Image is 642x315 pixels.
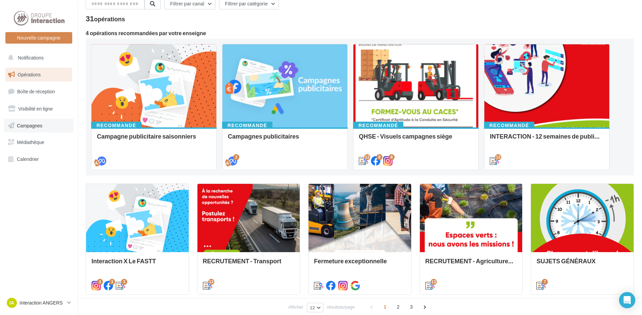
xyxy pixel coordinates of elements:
[619,292,635,308] div: Open Intercom Messenger
[97,133,211,146] div: Campagne publicitaire saisonniers
[4,102,74,116] a: Visibilité en ligne
[222,122,272,129] div: Recommandé
[86,30,634,36] div: 4 opérations recommandées par votre enseigne
[17,156,39,162] span: Calendrier
[228,133,342,146] div: Campagnes publicitaires
[406,301,417,312] span: 3
[121,279,127,285] div: 3
[4,135,74,149] a: Médiathèque
[310,305,315,310] span: 12
[4,51,71,65] button: Notifications
[9,299,14,306] span: IA
[4,84,74,99] a: Boîte de réception
[5,32,72,44] button: Nouvelle campagne
[233,154,239,160] div: 2
[393,301,404,312] span: 2
[5,296,72,309] a: IA Interaction ANGERS
[91,122,141,129] div: Recommandé
[490,133,604,146] div: INTERACTION - 12 semaines de publication
[17,89,55,94] span: Boîte de réception
[431,279,437,285] div: 13
[376,154,382,160] div: 8
[314,258,406,271] div: Fermeture exceptionnelle
[86,15,125,22] div: 31
[94,16,125,22] div: opérations
[4,152,74,166] a: Calendrier
[542,279,548,285] div: 7
[327,304,355,310] span: résultats/page
[4,68,74,82] a: Opérations
[18,106,53,112] span: Visibilité en ligne
[389,154,395,160] div: 8
[288,304,303,310] span: Afficher
[4,119,74,133] a: Campagnes
[208,279,214,285] div: 13
[484,122,534,129] div: Recommandé
[97,279,103,285] div: 3
[109,279,115,285] div: 3
[203,258,295,271] div: RECRUTEMENT - Transport
[17,122,43,128] span: Campagnes
[17,139,44,145] span: Médiathèque
[495,154,501,160] div: 12
[536,258,628,271] div: SUJETS GÉNÉRAUX
[364,154,370,160] div: 12
[91,258,183,271] div: Interaction X Le FASTT
[359,133,473,146] div: QHSE - Visuels campagnes siège
[20,299,64,306] p: Interaction ANGERS
[380,301,391,312] span: 1
[307,303,323,312] button: 12
[18,72,41,77] span: Opérations
[18,55,44,60] span: Notifications
[353,122,403,129] div: Recommandé
[425,258,517,271] div: RECRUTEMENT - Agriculture / Espaces verts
